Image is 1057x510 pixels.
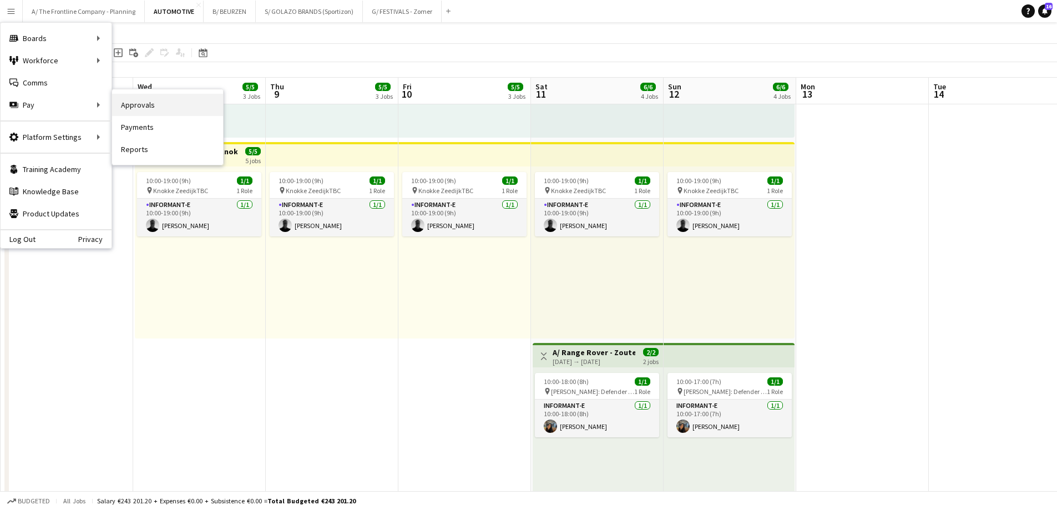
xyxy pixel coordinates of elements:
button: AUTOMOTIVE [145,1,204,22]
span: 1/1 [635,176,650,185]
div: 5 jobs [245,155,261,165]
span: 8 [136,88,152,100]
span: Tue [933,82,946,92]
div: 3 Jobs [376,92,393,100]
a: Knowledge Base [1,180,112,203]
span: 1 Role [369,186,385,195]
app-job-card: 10:00-19:00 (9h)1/1 Knokke ZeedijkTBC1 RoleInformant-e1/110:00-19:00 (9h)[PERSON_NAME] [535,172,659,236]
span: 10 [401,88,412,100]
span: 1 Role [236,186,252,195]
app-job-card: 10:00-18:00 (8h)1/1 [PERSON_NAME]: Defender "Past meets Future" podium1 RoleInformant-e1/110:00-1... [535,373,659,437]
span: All jobs [61,497,88,505]
a: Log Out [1,235,36,244]
span: Sat [535,82,548,92]
span: 10:00-19:00 (9h) [544,176,589,185]
div: Platform Settings [1,126,112,148]
a: Reports [112,138,223,160]
span: 1/1 [767,176,783,185]
button: S/ GOLAZO BRANDS (Sportizon) [256,1,363,22]
span: 1 Role [634,387,650,396]
span: 6/6 [640,83,656,91]
app-card-role: Informant-e1/110:00-19:00 (9h)[PERSON_NAME] [535,199,659,236]
span: Thu [270,82,284,92]
div: 10:00-17:00 (7h)1/1 [PERSON_NAME]: Defender "Past meets Future" podium1 RoleInformant-e1/110:00-1... [667,373,792,437]
span: 10:00-17:00 (7h) [676,377,721,386]
span: 5/5 [375,83,391,91]
h3: A/ Range Rover - Zoute Grand Prix - Defender "Past meets Future" - 11+12/10/25 [553,347,635,357]
a: Training Academy [1,158,112,180]
app-card-role: Informant-e1/110:00-19:00 (9h)[PERSON_NAME] [270,199,394,236]
span: Knokke ZeedijkTBC [418,186,473,195]
app-job-card: 10:00-19:00 (9h)1/1 Knokke ZeedijkTBC1 RoleInformant-e1/110:00-19:00 (9h)[PERSON_NAME] [137,172,261,236]
span: 5/5 [508,83,523,91]
span: Knokke ZeedijkTBC [153,186,208,195]
span: 1/1 [237,176,252,185]
span: Knokke ZeedijkTBC [551,186,606,195]
span: Knokke ZeedijkTBC [684,186,739,195]
app-card-role: Informant-e1/110:00-18:00 (8h)[PERSON_NAME] [535,400,659,437]
span: Budgeted [18,497,50,505]
app-card-role: Informant-e1/110:00-17:00 (7h)[PERSON_NAME] [667,400,792,437]
span: 1 Role [634,186,650,195]
app-card-role: Informant-e1/110:00-19:00 (9h)[PERSON_NAME] [667,199,792,236]
span: Fri [403,82,412,92]
app-card-role: Informant-e1/110:00-19:00 (9h)[PERSON_NAME] [402,199,527,236]
a: Payments [112,116,223,138]
span: 1/1 [502,176,518,185]
span: Knokke ZeedijkTBC [286,186,341,195]
app-job-card: 10:00-19:00 (9h)1/1 Knokke ZeedijkTBC1 RoleInformant-e1/110:00-19:00 (9h)[PERSON_NAME] [667,172,792,236]
div: 2 jobs [643,356,659,366]
span: 6/6 [773,83,788,91]
button: A/ The Frontline Company - Planning [23,1,145,22]
span: Mon [801,82,815,92]
span: 2/2 [643,348,659,356]
span: Wed [138,82,152,92]
span: 1 Role [767,186,783,195]
span: 1/1 [635,377,650,386]
app-job-card: 10:00-19:00 (9h)1/1 Knokke ZeedijkTBC1 RoleInformant-e1/110:00-19:00 (9h)[PERSON_NAME] [402,172,527,236]
a: Comms [1,72,112,94]
span: 11 [534,88,548,100]
span: 14 [932,88,946,100]
span: 5/5 [245,147,261,155]
span: 5/5 [242,83,258,91]
div: 4 Jobs [641,92,658,100]
span: 10:00-19:00 (9h) [146,176,191,185]
span: 1/1 [767,377,783,386]
span: 13 [799,88,815,100]
div: [DATE] → [DATE] [553,357,635,366]
div: Boards [1,27,112,49]
div: Salary €243 201.20 + Expenses €0.00 + Subsistence €0.00 = [97,497,356,505]
a: 16 [1038,4,1051,18]
button: Budgeted [6,495,52,507]
div: 4 Jobs [773,92,791,100]
span: [PERSON_NAME]: Defender "Past meets Future" podium [684,387,767,396]
div: 3 Jobs [243,92,260,100]
div: Pay [1,94,112,116]
span: 1 Role [767,387,783,396]
span: 9 [269,88,284,100]
span: Sun [668,82,681,92]
app-card-role: Informant-e1/110:00-19:00 (9h)[PERSON_NAME] [137,199,261,236]
span: 10:00-19:00 (9h) [411,176,456,185]
div: 3 Jobs [508,92,525,100]
span: 10:00-18:00 (8h) [544,377,589,386]
span: 12 [666,88,681,100]
app-job-card: 10:00-19:00 (9h)1/1 Knokke ZeedijkTBC1 RoleInformant-e1/110:00-19:00 (9h)[PERSON_NAME] [270,172,394,236]
button: G/ FESTIVALS - Zomer [363,1,442,22]
div: Workforce [1,49,112,72]
a: Privacy [78,235,112,244]
span: 10:00-19:00 (9h) [676,176,721,185]
span: 1/1 [370,176,385,185]
span: 1 Role [502,186,518,195]
button: B/ BEURZEN [204,1,256,22]
span: [PERSON_NAME]: Defender "Past meets Future" podium [551,387,634,396]
a: Product Updates [1,203,112,225]
span: Total Budgeted €243 201.20 [267,497,356,505]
